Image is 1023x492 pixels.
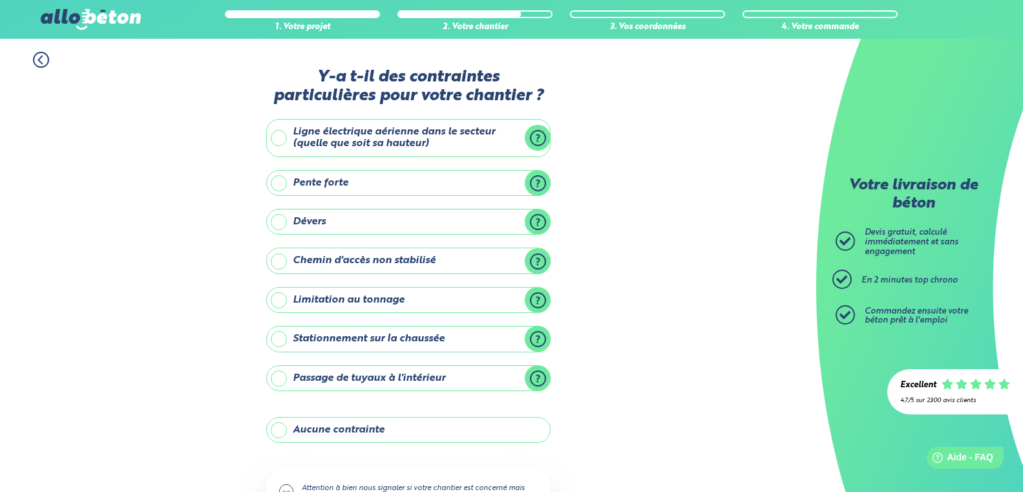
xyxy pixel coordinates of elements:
span: Commandez ensuite votre béton prêt à l'emploi [865,307,968,325]
p: Votre livraison de béton [839,177,987,213]
label: Passage de tuyaux à l'intérieur [266,365,551,391]
iframe: Help widget launcher [908,442,1009,478]
div: 4. Votre commande [743,23,898,32]
span: Devis gratuit, calculé immédiatement et sans engagement [865,228,958,255]
div: Excellent [900,381,936,390]
div: 1. Votre projet [225,23,380,32]
label: Aucune contrainte [266,417,551,443]
span: En 2 minutes top chrono [861,276,958,284]
div: 3. Vos coordonnées [570,23,725,32]
label: Ligne électrique aérienne dans le secteur (quelle que soit sa hauteur) [266,119,551,157]
img: allobéton [41,9,140,30]
div: 4.7/5 sur 2300 avis clients [900,397,1010,404]
label: Pente forte [266,170,551,196]
label: Dévers [266,209,551,235]
label: Limitation au tonnage [266,287,551,313]
label: Y-a t-il des contraintes particulières pour votre chantier ? [266,68,551,106]
div: 2. Votre chantier [397,23,553,32]
label: Chemin d'accès non stabilisé [266,248,551,273]
label: Stationnement sur la chaussée [266,326,551,352]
